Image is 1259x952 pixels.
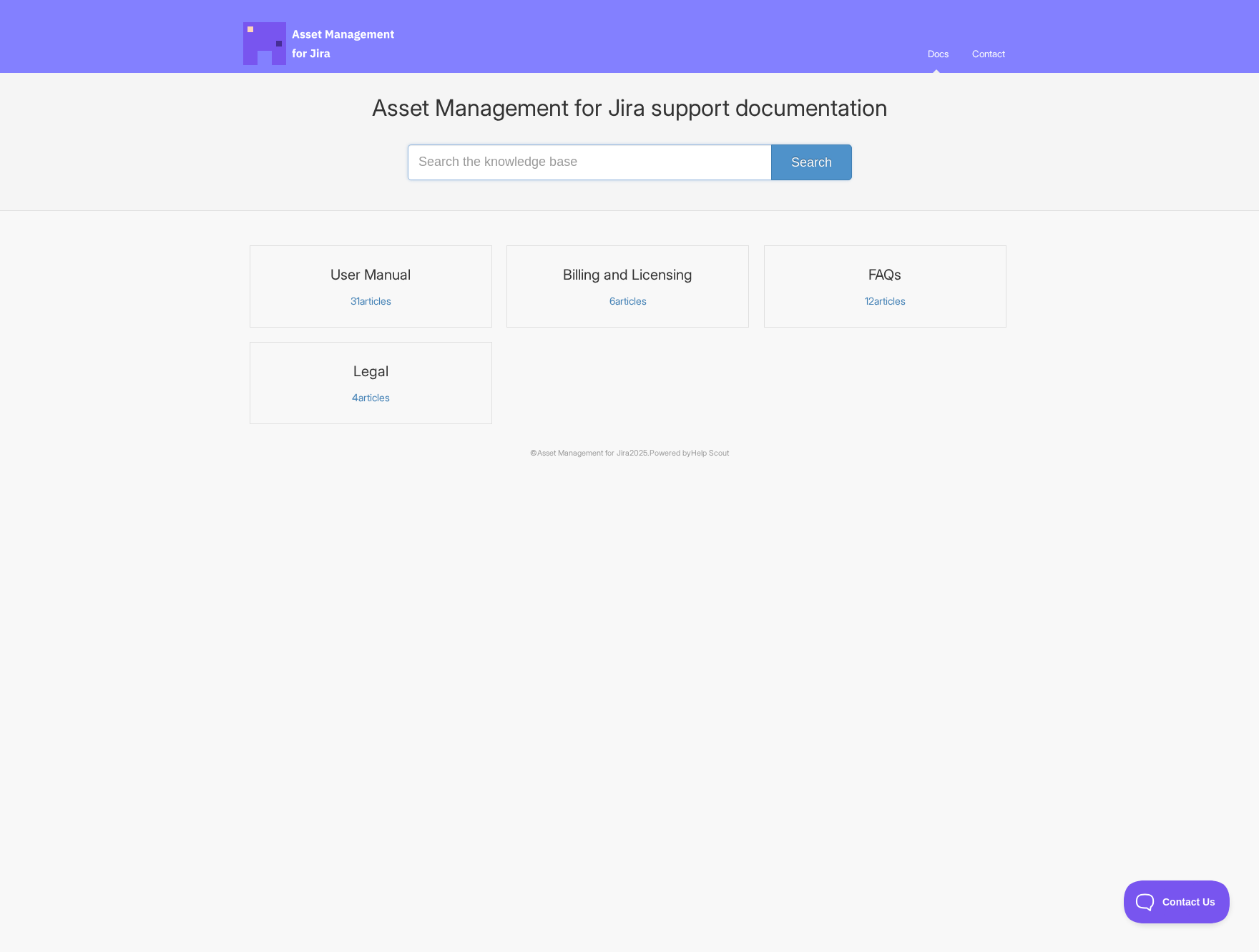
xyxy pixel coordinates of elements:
[791,155,832,170] span: Search
[250,245,492,328] a: User Manual 31articles
[650,448,729,458] span: Powered by
[691,448,729,458] a: Help Scout
[537,448,629,458] a: Asset Management for Jira
[259,391,483,404] p: articles
[516,265,740,284] h3: Billing and Licensing
[609,295,615,307] span: 6
[408,144,851,180] input: Search the knowledge base
[961,34,1016,73] a: Contact
[243,447,1016,460] p: © 2025.
[250,342,492,424] a: Legal 4articles
[516,295,740,308] p: articles
[259,265,483,284] h3: User Manual
[917,34,959,73] a: Docs
[351,295,360,307] span: 31
[259,295,483,308] p: articles
[243,22,396,65] span: Asset Management for Jira Docs
[773,265,997,284] h3: FAQs
[1124,880,1230,923] iframe: Toggle Customer Support
[259,362,483,381] h3: Legal
[771,144,852,180] button: Search
[764,245,1006,328] a: FAQs 12articles
[865,295,874,307] span: 12
[506,245,749,328] a: Billing and Licensing 6articles
[352,391,358,403] span: 4
[773,295,997,308] p: articles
